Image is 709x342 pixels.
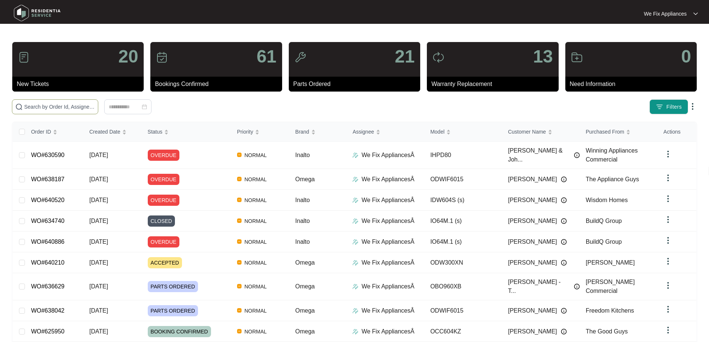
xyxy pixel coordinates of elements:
img: Info icon [561,260,567,266]
p: Bookings Confirmed [155,80,282,89]
th: Model [424,122,502,142]
td: ODWIF6015 [424,169,502,190]
img: Vercel Logo [237,198,242,202]
img: Assigner Icon [352,197,358,203]
a: WO#638042 [31,307,64,314]
p: We Fix AppliancesÂ [361,175,414,184]
img: icon [294,51,306,63]
span: [PERSON_NAME] [508,327,557,336]
img: Info icon [561,239,567,245]
td: IO64M.1 (s) [424,231,502,252]
th: Status [142,122,231,142]
span: Brand [295,128,309,136]
span: NORMAL [242,217,270,226]
img: Vercel Logo [237,329,242,333]
span: NORMAL [242,282,270,291]
th: Created Date [83,122,142,142]
th: Actions [658,122,696,142]
p: We Fix AppliancesÂ [361,327,414,336]
span: NORMAL [242,196,270,205]
span: PARTS ORDERED [148,281,198,292]
p: 61 [256,48,276,65]
img: Vercel Logo [237,177,242,181]
img: filter icon [656,103,663,111]
img: Info icon [561,218,567,224]
span: NORMAL [242,151,270,160]
span: Omega [295,259,314,266]
span: [PERSON_NAME] [508,217,557,226]
a: WO#636629 [31,283,64,290]
img: icon [18,51,30,63]
img: Assigner Icon [352,284,358,290]
span: OVERDUE [148,195,179,206]
img: Assigner Icon [352,329,358,335]
img: dropdown arrow [664,257,673,266]
span: [PERSON_NAME] Commercial [586,279,635,294]
span: Omega [295,176,314,182]
img: dropdown arrow [664,326,673,335]
span: Inalto [295,239,310,245]
img: dropdown arrow [688,102,697,111]
span: Inalto [295,152,310,158]
span: OVERDUE [148,174,179,185]
span: Inalto [295,197,310,203]
img: icon [432,51,444,63]
img: dropdown arrow [664,281,673,290]
td: IDW604S (s) [424,190,502,211]
img: residentia service logo [11,2,63,24]
span: ACCEPTED [148,257,182,268]
td: OBO960XB [424,273,502,300]
a: WO#630590 [31,152,64,158]
span: BOOKING CONFIRMED [148,326,211,337]
img: Assigner Icon [352,152,358,158]
span: Model [430,128,444,136]
p: We Fix Appliances [644,10,687,17]
img: Vercel Logo [237,308,242,313]
span: [DATE] [89,152,108,158]
img: dropdown arrow [664,215,673,224]
span: Omega [295,328,314,335]
th: Purchased From [580,122,658,142]
img: icon [156,51,168,63]
th: Brand [289,122,346,142]
p: 0 [681,48,691,65]
img: dropdown arrow [664,305,673,314]
span: CLOSED [148,215,175,227]
img: Vercel Logo [237,260,242,265]
p: We Fix AppliancesÂ [361,151,414,160]
th: Priority [231,122,290,142]
span: Omega [295,283,314,290]
span: Omega [295,307,314,314]
a: WO#640210 [31,259,64,266]
td: ODWIF6015 [424,300,502,321]
img: Vercel Logo [237,218,242,223]
p: We Fix AppliancesÂ [361,196,414,205]
span: [DATE] [89,328,108,335]
p: Parts Ordered [293,80,420,89]
img: search-icon [15,103,23,111]
span: [DATE] [89,197,108,203]
span: Status [148,128,163,136]
span: Customer Name [508,128,546,136]
p: We Fix AppliancesÂ [361,237,414,246]
img: Info icon [561,197,567,203]
img: Info icon [561,176,567,182]
th: Order ID [25,122,83,142]
img: Info icon [574,152,580,158]
img: dropdown arrow [693,12,698,16]
td: ODW300XN [424,252,502,273]
img: Info icon [561,308,567,314]
img: Assigner Icon [352,176,358,182]
span: The Appliance Guys [586,176,639,182]
img: dropdown arrow [664,194,673,203]
a: WO#640520 [31,197,64,203]
img: Assigner Icon [352,218,358,224]
td: OCC604KZ [424,321,502,342]
span: Filters [666,103,682,111]
span: Wisdom Homes [586,197,628,203]
span: NORMAL [242,258,270,267]
p: We Fix AppliancesÂ [361,258,414,267]
span: [DATE] [89,239,108,245]
a: WO#625950 [31,328,64,335]
span: Freedom Kitchens [586,307,634,314]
